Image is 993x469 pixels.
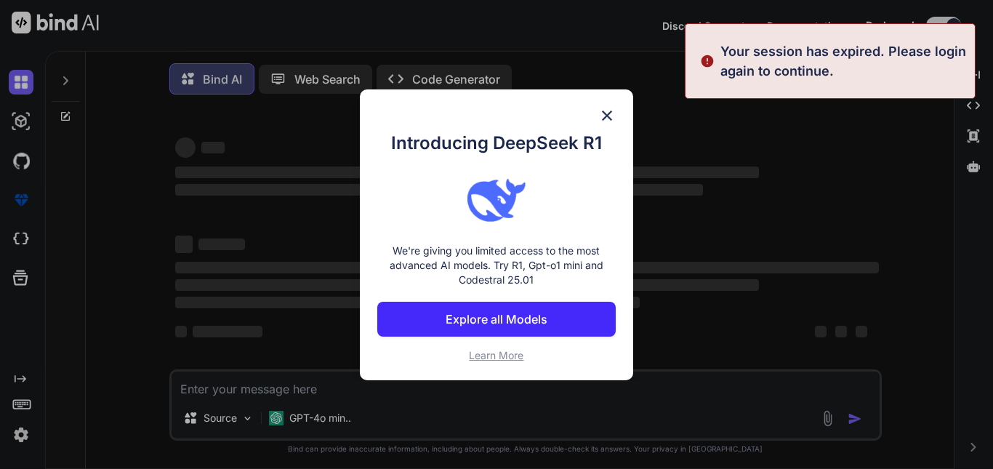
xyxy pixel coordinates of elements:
img: bind logo [467,171,526,229]
img: alert [700,41,715,81]
span: Learn More [469,349,523,361]
p: Your session has expired. Please login again to continue. [720,41,966,81]
h1: Introducing DeepSeek R1 [377,130,616,156]
p: Explore all Models [446,310,547,328]
p: We're giving you limited access to the most advanced AI models. Try R1, Gpt-o1 mini and Codestral... [377,244,616,287]
button: Explore all Models [377,302,616,337]
img: close [598,107,616,124]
